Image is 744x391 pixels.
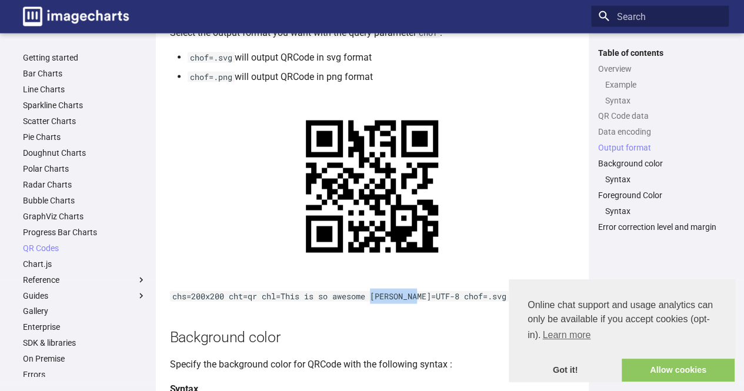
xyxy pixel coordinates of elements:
[188,50,575,65] li: will output QRCode in svg format
[279,94,465,279] img: chart
[598,206,722,216] nav: Foreground Color
[598,174,722,185] nav: Background color
[23,337,146,348] a: SDK & libraries
[598,158,722,169] a: Background color
[23,163,146,174] a: Polar Charts
[170,291,509,302] code: chs=200x200 cht=qr chl=This is so awesome [PERSON_NAME]=UTF-8 chof=.svg
[23,369,146,380] a: Errors
[23,227,146,238] a: Progress Bar Charts
[509,279,735,382] div: cookieconsent
[170,357,575,372] p: Specify the background color for QRCode with the following syntax :
[598,79,722,106] nav: Overview
[188,52,235,63] code: chof=.svg
[598,142,722,153] a: Output format
[188,69,575,85] li: will output QRCode in png format
[23,84,146,95] a: Line Charts
[170,327,575,347] h2: Background color
[598,126,722,137] a: Data encoding
[598,190,722,200] a: Foreground Color
[23,322,146,332] a: Enterprise
[23,100,146,111] a: Sparkline Charts
[23,306,146,316] a: Gallery
[23,179,146,190] a: Radar Charts
[416,28,440,38] code: chof
[23,290,146,301] label: Guides
[188,72,235,82] code: chof=.png
[528,298,716,344] span: Online chat support and usage analytics can only be available if you accept cookies (opt-in).
[23,275,146,285] label: Reference
[541,326,592,344] a: learn more about cookies
[23,259,146,269] a: Chart.js
[591,48,729,58] label: Table of contents
[622,359,735,382] a: allow cookies
[598,222,722,232] a: Error correction level and margin
[605,79,722,90] a: Example
[591,48,729,233] nav: Table of contents
[605,206,722,216] a: Syntax
[23,52,146,63] a: Getting started
[23,195,146,206] a: Bubble Charts
[605,174,722,185] a: Syntax
[598,111,722,121] a: QR Code data
[598,64,722,74] a: Overview
[23,7,129,26] img: logo
[509,359,622,382] a: dismiss cookie message
[591,6,729,27] input: Search
[23,211,146,222] a: GraphViz Charts
[23,148,146,158] a: Doughnut Charts
[23,132,146,142] a: Pie Charts
[23,243,146,253] a: QR Codes
[605,95,722,106] a: Syntax
[23,68,146,79] a: Bar Charts
[18,2,134,31] a: Image-Charts documentation
[23,116,146,126] a: Scatter Charts
[23,353,146,364] a: On Premise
